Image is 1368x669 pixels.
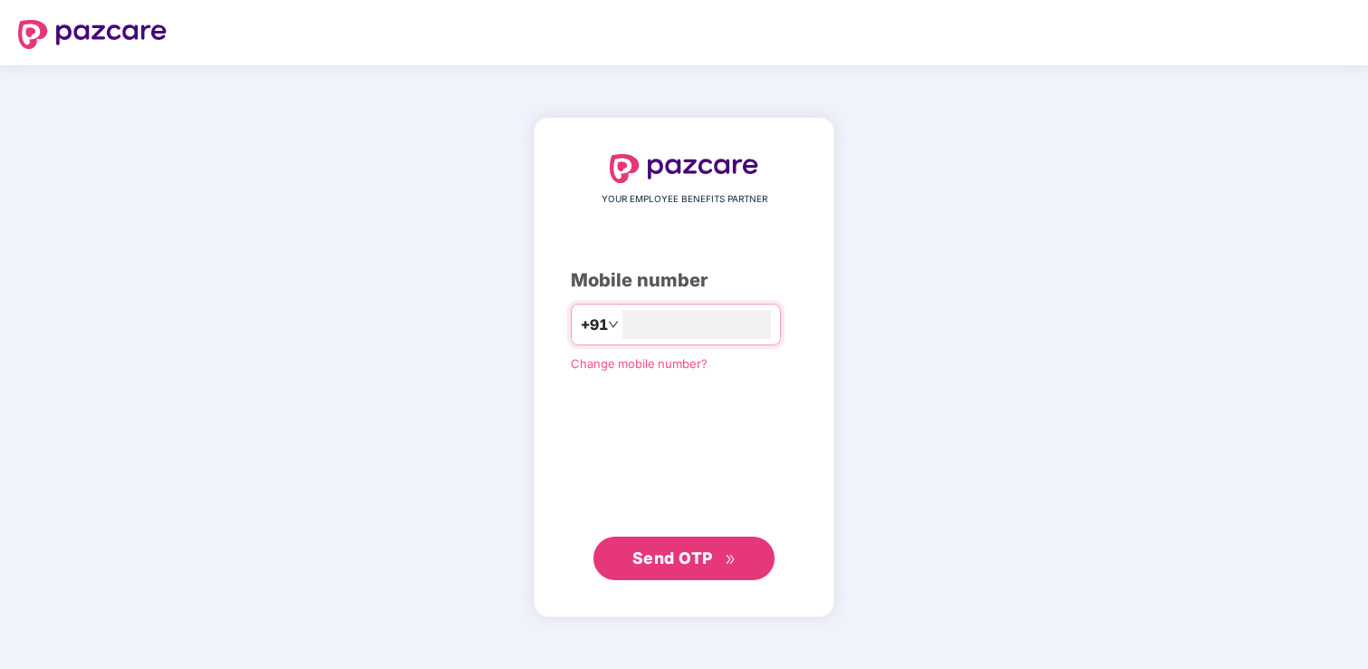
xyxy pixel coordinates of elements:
[632,548,713,567] span: Send OTP
[593,537,775,580] button: Send OTPdouble-right
[571,356,708,371] a: Change mobile number?
[18,20,167,49] img: logo
[602,192,767,207] span: YOUR EMPLOYEE BENEFITS PARTNER
[610,154,758,183] img: logo
[725,554,737,566] span: double-right
[571,267,797,295] div: Mobile number
[581,314,608,336] span: +91
[608,319,619,330] span: down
